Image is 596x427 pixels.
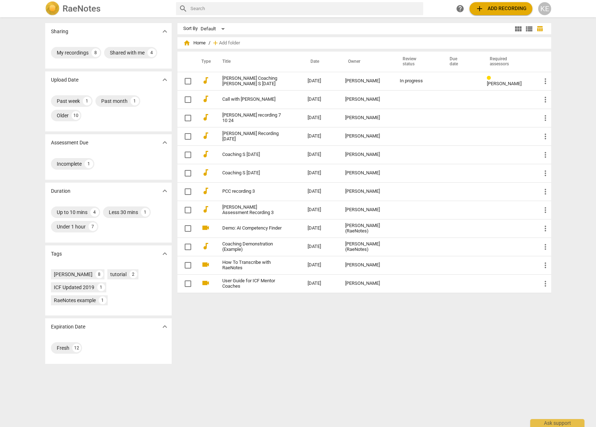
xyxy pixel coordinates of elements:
span: audiotrack [201,187,210,195]
span: expand_more [160,138,169,147]
div: 4 [90,208,99,217]
span: more_vert [541,169,550,178]
div: [PERSON_NAME] [54,271,93,278]
div: [PERSON_NAME] (RaeNotes) [345,223,388,234]
a: User Guide for ICF Mentor Coaches [222,278,282,289]
span: more_vert [541,279,550,288]
div: KE [538,2,551,15]
span: help [456,4,464,13]
div: 12 [72,344,81,352]
div: Past week [57,97,80,105]
span: [PERSON_NAME] [487,81,522,86]
span: expand_more [160,322,169,331]
button: Show more [159,137,170,148]
span: Add recording [475,4,527,13]
span: view_module [514,25,523,33]
div: 1 [83,97,91,105]
span: more_vert [541,77,550,86]
div: [PERSON_NAME] [345,152,388,157]
button: Show more [159,26,170,37]
span: audiotrack [201,95,210,103]
span: more_vert [541,243,550,251]
th: Required assessors [481,52,535,72]
td: [DATE] [302,164,339,182]
span: table_chart [536,25,543,32]
span: search [179,4,188,13]
div: [PERSON_NAME] [345,170,388,176]
td: [DATE] [302,201,339,219]
span: Review status: in progress [487,75,494,81]
button: Show more [159,248,170,259]
div: 8 [91,48,100,57]
span: audiotrack [201,150,210,158]
span: more_vert [541,114,550,122]
a: Coaching S [DATE] [222,170,282,176]
a: PCC recording 3 [222,189,282,194]
td: [DATE] [302,127,339,145]
div: Ask support [530,419,584,427]
span: videocam [201,279,210,287]
div: 7 [89,222,97,231]
th: Title [214,52,302,72]
div: Up to 10 mins [57,209,87,216]
h2: RaeNotes [63,4,100,14]
span: more_vert [541,95,550,104]
a: Coaching Demonstration (Example) [222,241,282,252]
div: tutorial [110,271,127,278]
a: Coaching S [DATE] [222,152,282,157]
div: [PERSON_NAME] [345,281,388,286]
div: 1 [99,296,107,304]
div: RaeNotes example [54,297,96,304]
button: Upload [469,2,532,15]
td: [DATE] [302,219,339,238]
input: Search [190,3,420,14]
div: Incomplete [57,160,82,167]
span: add [475,4,484,13]
span: more_vert [541,187,550,196]
span: audiotrack [201,131,210,140]
p: Upload Date [51,76,78,84]
a: Help [454,2,467,15]
td: [DATE] [302,274,339,293]
div: Older [57,112,69,119]
th: Due date [441,52,481,72]
span: audiotrack [201,205,210,214]
td: [DATE] [302,145,339,164]
a: LogoRaeNotes [45,1,170,16]
a: [PERSON_NAME] Recording [DATE] [222,131,282,142]
th: Owner [339,52,394,72]
span: videocam [201,260,210,269]
div: Past month [101,97,128,105]
span: more_vert [541,261,550,270]
div: 4 [147,48,156,57]
span: / [209,40,210,46]
div: [PERSON_NAME] [345,115,388,121]
td: [DATE] [302,109,339,127]
div: Sort By [183,26,198,31]
div: Default [201,23,227,35]
button: Show more [159,74,170,85]
span: audiotrack [201,76,210,85]
th: Review status [394,52,441,72]
th: Date [302,52,339,72]
p: Assessment Due [51,139,88,147]
div: [PERSON_NAME] [345,262,388,268]
div: Under 1 hour [57,223,86,230]
td: [DATE] [302,256,339,274]
div: Shared with me [110,49,145,56]
a: [PERSON_NAME] recording 7 10 24 [222,113,282,123]
span: home [183,39,190,47]
span: view_list [525,25,533,33]
td: [DATE] [302,182,339,201]
button: Table view [535,23,545,34]
td: [DATE] [302,72,339,90]
span: audiotrack [201,168,210,177]
span: more_vert [541,151,550,159]
div: [PERSON_NAME] [345,97,388,102]
img: Logo [45,1,60,16]
button: Tile view [513,23,524,34]
a: How To Transcribe with RaeNotes [222,260,282,271]
div: 10 [72,111,80,120]
span: expand_more [160,75,169,84]
span: more_vert [541,206,550,214]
